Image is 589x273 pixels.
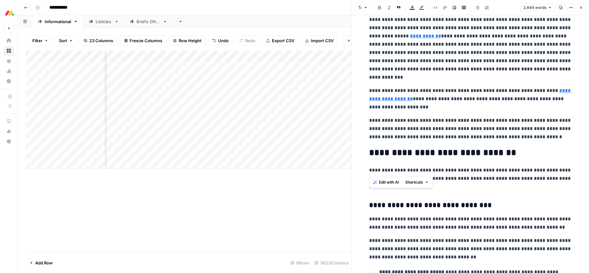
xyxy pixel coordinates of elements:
[169,36,206,46] button: Row Height
[245,37,255,44] span: Redo
[4,36,14,46] a: Home
[403,178,431,186] button: Shortcuts
[4,66,14,76] a: Usage
[312,258,351,268] div: 19/23 Columns
[4,116,14,126] a: AirOps Academy
[83,15,124,28] a: Listicles
[26,258,56,268] button: Add Row
[521,3,555,12] button: 2,444 words
[35,260,53,266] span: Add Row
[208,36,233,46] button: Undo
[235,36,259,46] button: Redo
[4,56,14,66] a: Your Data
[523,5,546,10] span: 2,444 words
[55,36,77,46] button: Sort
[124,15,173,28] a: Briefs ONLY
[301,36,338,46] button: Import CSV
[405,179,423,185] span: Shortcuts
[4,5,14,21] button: Workspace: Monday.com
[311,37,334,44] span: Import CSV
[130,37,162,44] span: Freeze Columns
[28,36,52,46] button: Filter
[45,18,71,25] div: Informational
[288,258,312,268] div: 9 Rows
[272,37,294,44] span: Export CSV
[89,37,113,44] span: 23 Columns
[4,76,14,86] a: Settings
[379,179,399,185] span: Edit with AI
[120,36,166,46] button: Freeze Columns
[4,7,15,19] img: Monday.com Logo
[4,136,14,146] button: Help + Support
[179,37,202,44] span: Row Height
[32,37,42,44] span: Filter
[32,15,83,28] a: Informational
[59,37,67,44] span: Sort
[4,46,14,56] a: Browse
[262,36,298,46] button: Export CSV
[96,18,112,25] div: Listicles
[80,36,117,46] button: 23 Columns
[137,18,160,25] div: Briefs ONLY
[371,178,401,186] button: Edit with AI
[218,37,229,44] span: Undo
[4,126,14,136] button: What's new?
